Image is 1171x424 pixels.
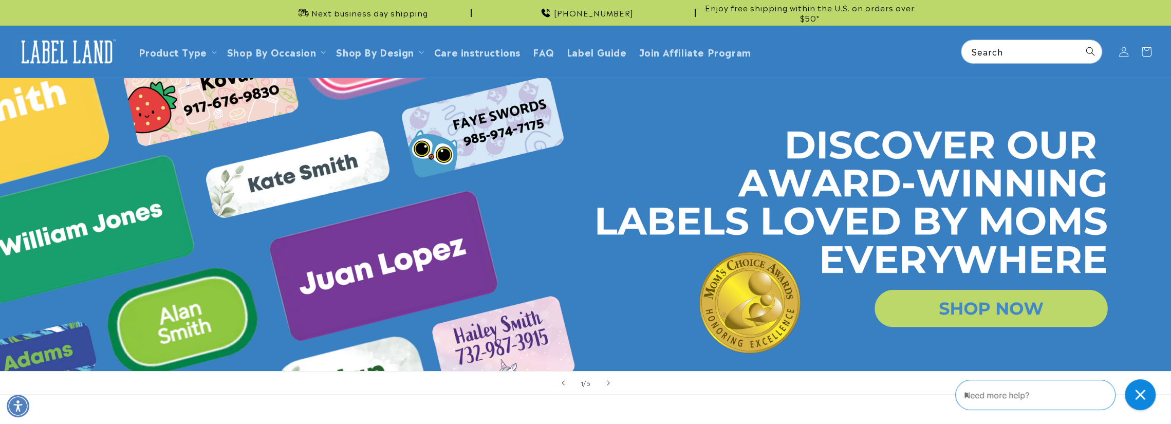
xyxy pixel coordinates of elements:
span: Join Affiliate Program [639,46,751,58]
summary: Shop By Occasion [221,40,330,64]
a: Join Affiliate Program [633,40,757,64]
a: Shop By Design [336,45,414,59]
a: Care instructions [428,40,527,64]
span: 5 [586,378,591,388]
button: Previous slide [552,372,574,394]
span: [PHONE_NUMBER] [554,8,634,18]
iframe: Gorgias Floating Chat [955,376,1161,414]
summary: Product Type [133,40,221,64]
a: Label Guide [561,40,633,64]
img: Label Land [15,36,118,68]
span: Label Guide [567,46,627,58]
a: Label Land [12,32,122,71]
span: FAQ [533,46,554,58]
button: Search [1079,40,1102,63]
span: Care instructions [434,46,521,58]
span: Enjoy free shipping within the U.S. on orders over $50* [700,3,920,23]
a: Product Type [139,45,207,59]
span: / [583,378,586,388]
a: FAQ [527,40,561,64]
div: Accessibility Menu [7,395,29,417]
summary: Shop By Design [330,40,427,64]
span: Shop By Occasion [227,46,317,58]
button: Next slide [597,372,620,394]
span: Next business day shipping [311,8,428,18]
span: 1 [580,378,583,388]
